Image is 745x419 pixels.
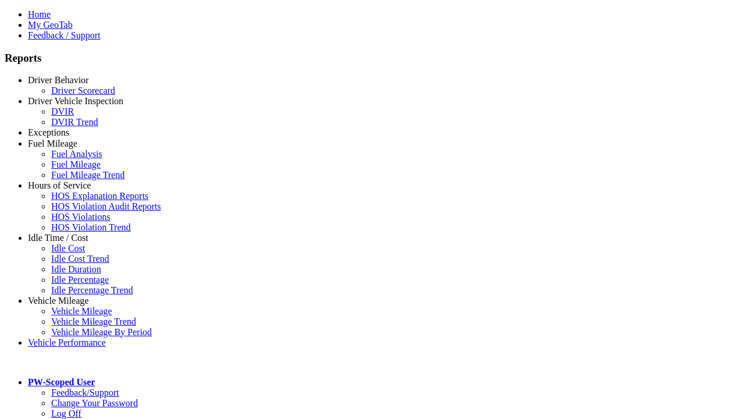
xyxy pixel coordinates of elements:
a: Idle Cost Trend [51,254,109,264]
a: Idle Cost [51,243,85,253]
a: Vehicle Mileage Trend [51,317,136,326]
a: PW-Scoped User [28,377,95,387]
a: Feedback/Support [51,388,119,397]
a: Idle Duration [51,264,101,274]
a: Vehicle Mileage By Period [51,327,152,337]
a: Driver Scorecard [51,86,115,95]
a: Idle Percentage Trend [51,285,133,295]
a: Log Off [51,409,81,418]
a: HOS Violation Audit Reports [51,201,161,211]
a: Fuel Analysis [51,149,102,159]
a: Home [28,9,51,19]
h3: Reports [5,52,740,65]
a: Fuel Mileage [51,159,101,169]
a: Driver Behavior [28,75,88,85]
a: Fuel Mileage Trend [51,170,125,180]
a: Vehicle Mileage [51,306,112,316]
a: Feedback / Support [28,30,100,40]
a: DVIR Trend [51,117,98,127]
a: My GeoTab [28,20,73,30]
a: HOS Explanation Reports [51,191,148,201]
a: Change Your Password [51,398,138,408]
a: Critical Engine Events [51,138,136,148]
a: DVIR [51,106,74,116]
a: Vehicle Performance [28,338,106,347]
a: Exceptions [28,127,69,137]
a: HOS Violations [51,212,110,222]
a: Idle Time / Cost [28,233,88,243]
a: Vehicle Mileage [28,296,88,306]
a: Fuel Mileage [28,139,77,148]
a: Hours of Service [28,180,91,190]
a: HOS Violation Trend [51,222,131,232]
a: Idle Percentage [51,275,109,285]
a: Driver Vehicle Inspection [28,96,123,106]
